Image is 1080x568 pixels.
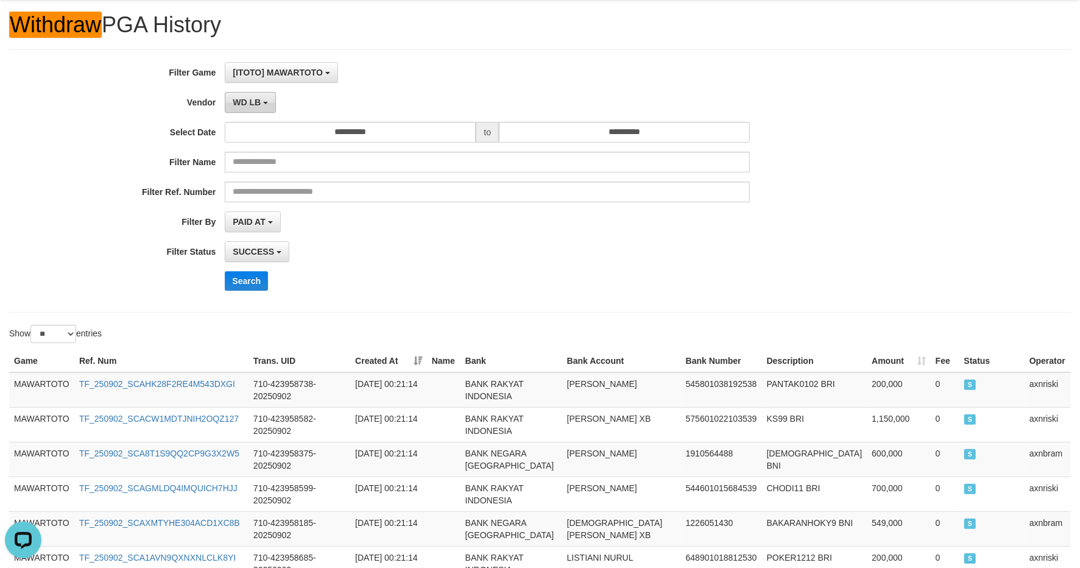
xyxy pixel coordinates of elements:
td: axnriski [1025,372,1071,408]
td: [DEMOGRAPHIC_DATA][PERSON_NAME] XB [562,511,681,546]
td: [DATE] 00:21:14 [350,477,427,511]
th: Bank [461,350,562,372]
td: 575601022103539 [681,407,762,442]
th: Operator [1025,350,1071,372]
td: [DATE] 00:21:14 [350,372,427,408]
h1: PGA History [9,13,1071,37]
span: SUCCESS [233,247,274,257]
span: SUCCESS [964,484,976,494]
label: Show entries [9,325,102,343]
th: Trans. UID [249,350,350,372]
td: MAWARTOTO [9,477,74,511]
span: PAID AT [233,217,265,227]
em: Withdraw [9,12,102,38]
td: 600,000 [867,442,931,477]
button: Search [225,271,268,291]
td: axnbram [1025,511,1071,546]
a: TF_250902_SCAHK28F2RE4M543DXGI [79,379,235,389]
td: 710-423958185-20250902 [249,511,350,546]
span: SUCCESS [964,519,976,529]
button: [ITOTO] MAWARTOTO [225,62,337,83]
span: [ITOTO] MAWARTOTO [233,68,323,77]
td: BANK RAKYAT INDONESIA [461,477,562,511]
span: SUCCESS [964,553,976,564]
td: MAWARTOTO [9,511,74,546]
span: WD LB [233,98,261,107]
td: MAWARTOTO [9,407,74,442]
button: SUCCESS [225,241,289,262]
td: 710-423958599-20250902 [249,477,350,511]
td: MAWARTOTO [9,372,74,408]
td: [DEMOGRAPHIC_DATA] BNI [762,442,867,477]
td: 0 [931,511,959,546]
td: 549,000 [867,511,931,546]
td: 710-423958582-20250902 [249,407,350,442]
td: 0 [931,407,959,442]
button: PAID AT [225,211,280,232]
th: Fee [931,350,959,372]
td: BAKARANHOKY9 BNI [762,511,867,546]
td: 545801038192538 [681,372,762,408]
td: PANTAK0102 BRI [762,372,867,408]
th: Created At: activate to sort column ascending [350,350,427,372]
th: Name [427,350,461,372]
td: BANK RAKYAT INDONESIA [461,372,562,408]
td: BANK RAKYAT INDONESIA [461,407,562,442]
span: SUCCESS [964,414,976,425]
td: [PERSON_NAME] [562,372,681,408]
a: TF_250902_SCA1AVN9QXNXNLCLK8YI [79,553,236,563]
td: 1910564488 [681,442,762,477]
td: 710-423958738-20250902 [249,372,350,408]
button: WD LB [225,92,276,113]
td: axnbram [1025,442,1071,477]
th: Game [9,350,74,372]
a: TF_250902_SCA8T1S9QQ2CP9G3X2W5 [79,449,239,458]
td: 200,000 [867,372,931,408]
td: 700,000 [867,477,931,511]
td: 544601015684539 [681,477,762,511]
td: axnriski [1025,407,1071,442]
th: Bank Number [681,350,762,372]
a: TF_250902_SCAXMTYHE304ACD1XC8B [79,518,240,528]
td: [PERSON_NAME] [562,477,681,511]
td: 1,150,000 [867,407,931,442]
td: MAWARTOTO [9,442,74,477]
th: Description [762,350,867,372]
td: 0 [931,442,959,477]
th: Amount: activate to sort column ascending [867,350,931,372]
span: to [476,122,499,143]
span: SUCCESS [964,449,976,460]
td: BANK NEGARA [GEOGRAPHIC_DATA] [461,511,562,546]
td: BANK NEGARA [GEOGRAPHIC_DATA] [461,442,562,477]
td: 0 [931,372,959,408]
a: TF_250902_SCAGMLDQ4IMQUICH7HJJ [79,483,238,493]
th: Ref. Num [74,350,249,372]
select: Showentries [30,325,76,343]
td: 710-423958375-20250902 [249,442,350,477]
a: TF_250902_SCACW1MDTJNIH2OQZ127 [79,414,239,424]
td: CHODI11 BRI [762,477,867,511]
td: 1226051430 [681,511,762,546]
td: [DATE] 00:21:14 [350,407,427,442]
td: KS99 BRI [762,407,867,442]
td: [DATE] 00:21:14 [350,442,427,477]
td: axnriski [1025,477,1071,511]
td: [PERSON_NAME] [562,442,681,477]
td: 0 [931,477,959,511]
span: SUCCESS [964,380,976,390]
th: Status [959,350,1025,372]
button: Open LiveChat chat widget [5,5,41,41]
td: [PERSON_NAME] XB [562,407,681,442]
td: [DATE] 00:21:14 [350,511,427,546]
th: Bank Account [562,350,681,372]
